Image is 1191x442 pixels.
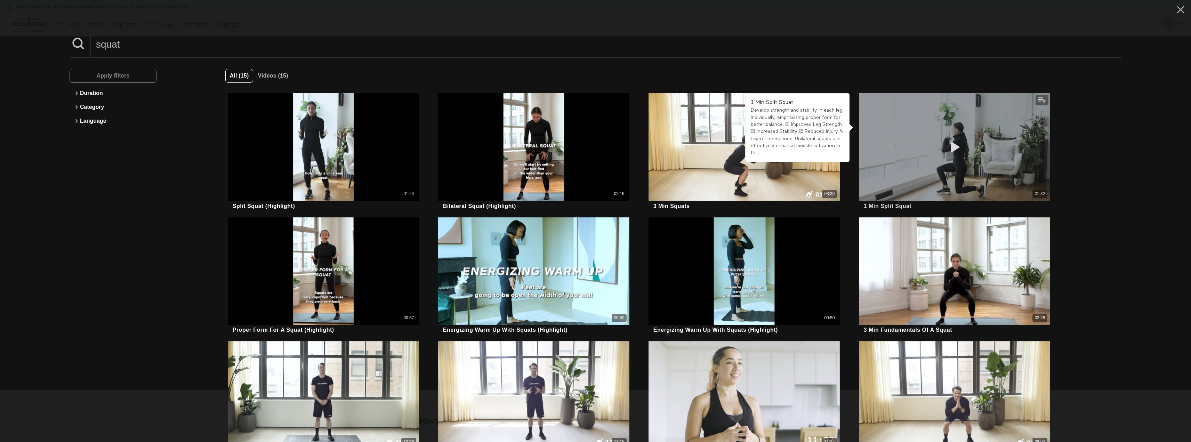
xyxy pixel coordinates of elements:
[859,93,1050,210] a: 1 Min Split Squat01:321 Min Split Squat
[653,203,690,209] div: 3 Min Squats
[438,93,629,210] a: Bilateral Squat (Highlight)02:16Bilateral Squat (Highlight)
[228,93,419,210] a: Split Squat (Highlight)01:24Split Squat (Highlight)
[443,327,568,333] div: Energizing Warm Up With Squats (Highlight)
[614,315,624,321] div: 00:50
[91,35,1121,54] input: Search
[1035,315,1045,321] div: 02:28
[438,217,629,334] a: Energizing Warm Up With Squats (Highlight)00:50Energizing Warm Up With Squats (Highlight)
[864,203,911,209] div: 1 Min Split Squat
[73,100,153,114] button: Category
[649,93,840,210] a: 3 Min Squats03:293 Min Squats
[649,217,840,334] a: Energizing Warm Up With Squats (Highlight)00:50Energizing Warm Up With Squats (Highlight)
[1035,191,1045,197] div: 01:32
[253,69,292,83] button: Videos (15)
[824,315,835,321] div: 00:50
[73,114,153,128] button: Language
[403,191,414,197] div: 01:24
[230,73,249,79] span: All (15)
[1036,95,1048,105] button: Add to my list
[751,107,844,156] div: Develop strength and stability in each leg individually, emphasizing proper form for better balan...
[225,69,254,83] button: All (15)
[403,315,414,321] div: 00:57
[228,217,419,334] a: Proper Form For A Squat (Highlight)00:57Proper Form For A Squat (Highlight)
[73,86,153,100] button: Duration
[653,327,778,333] div: Energizing Warm Up With Squats (Highlight)
[751,100,793,105] strong: 1 Min Split Squat
[824,191,835,197] div: 03:29
[614,191,624,197] div: 02:16
[864,327,952,333] div: 3 Min Fundamentals Of A Squat
[258,73,288,79] span: Videos (15)
[859,217,1050,334] a: 3 Min Fundamentals Of A Squat02:283 Min Fundamentals Of A Squat
[233,327,334,333] div: Proper Form For A Squat (Highlight)
[443,203,516,209] div: Bilateral Squat (Highlight)
[233,203,295,209] div: Split Squat (Highlight)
